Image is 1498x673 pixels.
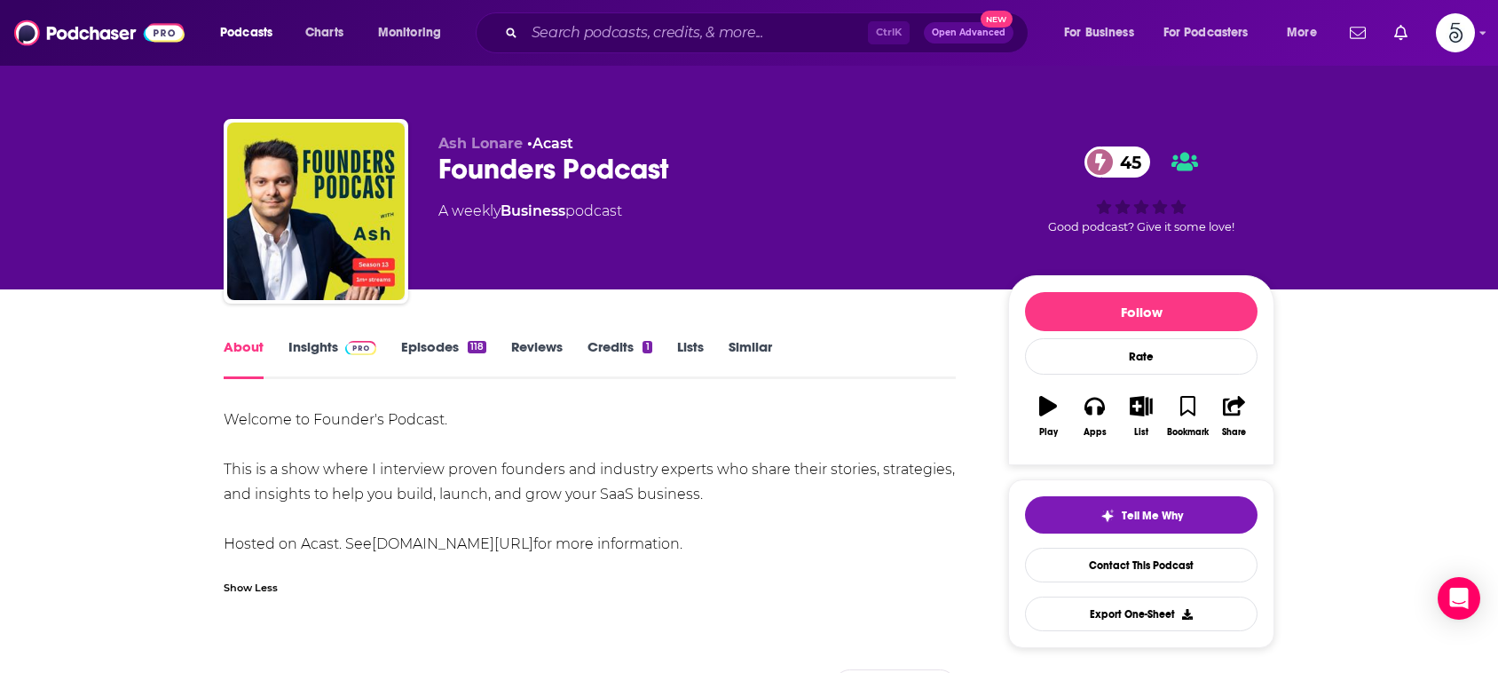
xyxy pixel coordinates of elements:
[1084,427,1107,438] div: Apps
[1438,577,1480,620] div: Open Intercom Messenger
[643,341,651,353] div: 1
[401,338,486,379] a: Episodes118
[1102,146,1150,178] span: 45
[532,135,573,152] a: Acast
[14,16,185,50] img: Podchaser - Follow, Share and Rate Podcasts
[493,12,1045,53] div: Search podcasts, credits, & more...
[868,21,910,44] span: Ctrl K
[345,341,376,355] img: Podchaser Pro
[677,338,704,379] a: Lists
[372,535,533,552] a: [DOMAIN_NAME][URL]
[1100,509,1115,523] img: tell me why sparkle
[1164,384,1210,448] button: Bookmark
[524,19,868,47] input: Search podcasts, credits, & more...
[1134,427,1148,438] div: List
[981,11,1013,28] span: New
[288,338,376,379] a: InsightsPodchaser Pro
[438,135,523,152] span: Ash Lonare
[932,28,1005,37] span: Open Advanced
[1343,18,1373,48] a: Show notifications dropdown
[366,19,464,47] button: open menu
[1436,13,1475,52] span: Logged in as Spiral5-G2
[1436,13,1475,52] button: Show profile menu
[729,338,772,379] a: Similar
[1052,19,1156,47] button: open menu
[1274,19,1339,47] button: open menu
[1387,18,1415,48] a: Show notifications dropdown
[1084,146,1150,178] a: 45
[1048,220,1234,234] span: Good podcast? Give it some love!
[1071,384,1117,448] button: Apps
[1025,548,1258,582] a: Contact This Podcast
[305,20,343,45] span: Charts
[1064,20,1134,45] span: For Business
[224,408,956,557] div: Welcome to Founder's Podcast. This is a show where I interview proven founders and industry exper...
[1287,20,1317,45] span: More
[924,22,1013,44] button: Open AdvancedNew
[527,135,573,152] span: •
[468,341,486,353] div: 118
[587,338,651,379] a: Credits1
[224,338,264,379] a: About
[1163,20,1249,45] span: For Podcasters
[1025,292,1258,331] button: Follow
[1025,496,1258,534] button: tell me why sparkleTell Me Why
[1025,384,1071,448] button: Play
[1025,338,1258,375] div: Rate
[1436,13,1475,52] img: User Profile
[1167,427,1209,438] div: Bookmark
[227,123,405,300] img: Founders Podcast
[1122,509,1183,523] span: Tell Me Why
[1222,427,1246,438] div: Share
[1008,135,1274,245] div: 45Good podcast? Give it some love!
[220,20,272,45] span: Podcasts
[1118,384,1164,448] button: List
[378,20,441,45] span: Monitoring
[1039,427,1058,438] div: Play
[208,19,296,47] button: open menu
[501,202,565,219] a: Business
[1152,19,1274,47] button: open menu
[1211,384,1258,448] button: Share
[294,19,354,47] a: Charts
[438,201,622,222] div: A weekly podcast
[511,338,563,379] a: Reviews
[1025,597,1258,631] button: Export One-Sheet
